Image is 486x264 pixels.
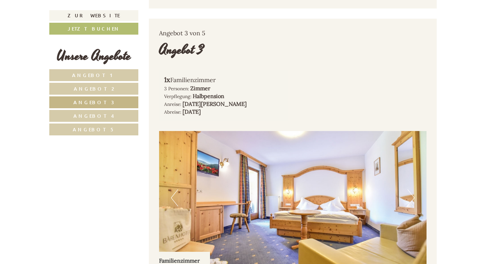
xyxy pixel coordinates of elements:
div: Angebot 3 [159,40,204,60]
span: Angebot 2 [74,86,114,92]
span: Angebot 3 von 5 [159,29,205,37]
button: Next [407,189,415,206]
small: 3 Personen: [164,86,189,92]
span: Angebot 5 [73,126,115,133]
a: Zur Website [49,10,138,21]
span: Angebot 4 [73,113,114,119]
a: Jetzt buchen [49,23,138,35]
div: Unsere Angebote [49,46,138,66]
b: Halbpension [193,93,224,99]
b: [DATE][PERSON_NAME] [183,100,247,107]
span: Angebot 1 [72,72,116,78]
small: Abreise: [164,109,181,115]
span: Angebot 3 [73,99,114,106]
small: Anreise: [164,101,181,107]
small: Verpflegung: [164,93,191,99]
b: Zimmer [190,85,210,92]
div: Familienzimmer [164,75,283,85]
b: [DATE] [183,108,201,115]
b: 1x [164,75,170,84]
button: Previous [171,189,178,206]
